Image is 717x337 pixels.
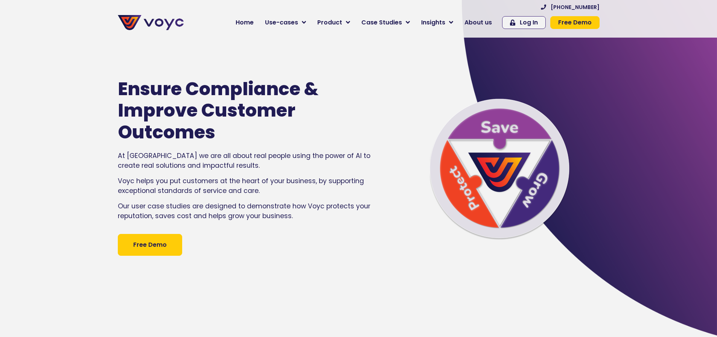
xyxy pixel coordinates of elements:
span: Use-cases [265,18,298,27]
a: About us [459,15,498,30]
p: Our user case studies are designed to demonstrate how Voyc protects your reputation, saves cost a... [118,201,375,221]
a: Product [312,15,356,30]
img: voyc-full-logo [118,15,184,30]
span: Insights [421,18,445,27]
span: Free Demo [133,240,167,249]
span: Product [317,18,342,27]
a: Insights [416,15,459,30]
a: Free Demo [550,16,600,29]
span: [PHONE_NUMBER] [551,5,600,10]
span: Case Studies [361,18,402,27]
p: Voyc helps you put customers at the heart of your business, by supporting exceptional standards o... [118,176,375,196]
span: Free Demo [558,20,592,26]
a: Free Demo [118,234,182,256]
a: Case Studies [356,15,416,30]
h1: Ensure Compliance & Improve Customer Outcomes [118,78,353,143]
span: About us [464,18,492,27]
span: Home [236,18,254,27]
span: Log In [520,20,538,26]
a: Use-cases [259,15,312,30]
a: Home [230,15,259,30]
a: Log In [502,16,546,29]
p: At [GEOGRAPHIC_DATA] we are all about real people using the power of AI to create real solutions ... [118,151,375,171]
a: [PHONE_NUMBER] [541,5,600,10]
